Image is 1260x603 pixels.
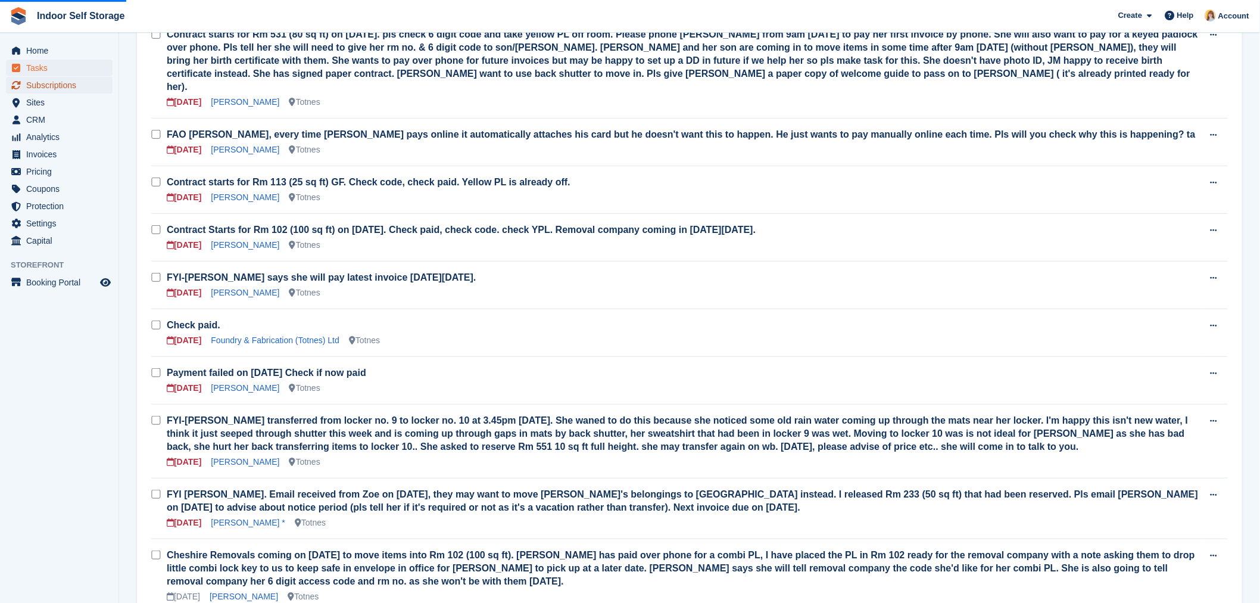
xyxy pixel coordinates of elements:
[167,239,201,251] div: [DATE]
[288,590,319,603] div: Totnes
[289,96,320,108] div: Totnes
[167,144,201,156] div: [DATE]
[211,457,279,467] a: [PERSON_NAME]
[6,111,113,128] a: menu
[167,129,1196,139] a: FAO [PERSON_NAME], every time [PERSON_NAME] pays online it automatically attaches his card but he...
[211,288,279,297] a: [PERSON_NAME]
[6,198,113,215] a: menu
[211,145,279,154] a: [PERSON_NAME]
[167,517,201,529] div: [DATE]
[289,287,320,299] div: Totnes
[289,239,320,251] div: Totnes
[167,96,201,108] div: [DATE]
[6,215,113,232] a: menu
[26,146,98,163] span: Invoices
[167,550,1195,586] a: Cheshire Removals coming on [DATE] to move items into Rm 102 (100 sq ft). [PERSON_NAME] has paid ...
[1118,10,1142,21] span: Create
[167,382,201,394] div: [DATE]
[98,275,113,290] a: Preview store
[1218,10,1249,22] span: Account
[6,77,113,94] a: menu
[167,287,201,299] div: [DATE]
[6,60,113,76] a: menu
[295,517,326,529] div: Totnes
[6,146,113,163] a: menu
[167,334,201,347] div: [DATE]
[167,368,366,378] a: Payment failed on [DATE] Check if now paid
[6,129,113,145] a: menu
[10,7,27,25] img: stora-icon-8386f47178a22dfd0bd8f6a31ec36ba5ce8667c1dd55bd0f319d3a0aa187defe.svg
[6,94,113,111] a: menu
[289,144,320,156] div: Totnes
[32,6,130,26] a: Indoor Self Storage
[26,129,98,145] span: Analytics
[211,240,279,250] a: [PERSON_NAME]
[167,191,201,204] div: [DATE]
[167,272,476,282] a: FYI-[PERSON_NAME] says she will pay latest invoice [DATE][DATE].
[6,232,113,249] a: menu
[26,215,98,232] span: Settings
[6,274,113,291] a: menu
[26,94,98,111] span: Sites
[211,335,339,345] a: Foundry & Fabrication (Totnes) Ltd
[11,259,118,271] span: Storefront
[167,456,201,468] div: [DATE]
[1177,10,1194,21] span: Help
[26,274,98,291] span: Booking Portal
[167,29,1198,92] a: Contract starts for Rm 531 (80 sq ft) on [DATE]. pls check 6 digit code and take yellow PL off ro...
[210,592,278,601] a: [PERSON_NAME]
[26,198,98,215] span: Protection
[26,232,98,249] span: Capital
[167,415,1188,452] a: FYI-[PERSON_NAME] transferred from locker no. 9 to locker no. 10 at 3.45pm [DATE]. She waned to d...
[26,42,98,59] span: Home
[26,181,98,197] span: Coupons
[289,191,320,204] div: Totnes
[167,320,220,330] a: Check paid.
[211,97,279,107] a: [PERSON_NAME]
[349,334,380,347] div: Totnes
[26,60,98,76] span: Tasks
[26,77,98,94] span: Subscriptions
[6,181,113,197] a: menu
[167,225,756,235] a: Contract Starts for Rm 102 (100 sq ft) on [DATE]. Check paid, check code. check YPL. Removal comp...
[167,590,200,603] div: [DATE]
[26,111,98,128] span: CRM
[167,177,570,187] a: Contract starts for Rm 113 (25 sq ft) GF. Check code, check paid. Yellow PL is already off.
[167,489,1198,512] a: FYI [PERSON_NAME]. Email received from Zoe on [DATE], they may want to move [PERSON_NAME]'s belon...
[6,163,113,180] a: menu
[26,163,98,180] span: Pricing
[1205,10,1217,21] img: Joanne Smith
[211,192,279,202] a: [PERSON_NAME]
[289,456,320,468] div: Totnes
[6,42,113,59] a: menu
[211,518,285,527] a: [PERSON_NAME] *
[289,382,320,394] div: Totnes
[211,383,279,393] a: [PERSON_NAME]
